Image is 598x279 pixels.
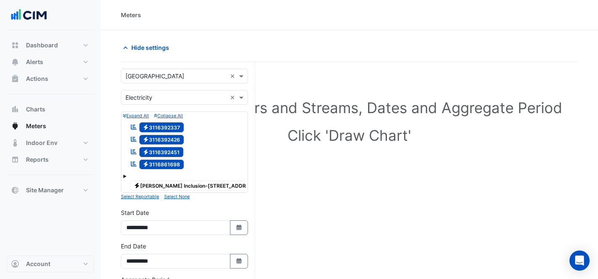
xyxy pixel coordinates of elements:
[11,122,19,130] app-icon: Meters
[11,186,19,194] app-icon: Site Manager
[7,151,94,168] button: Reports
[130,160,138,168] fa-icon: Reportable
[139,160,184,170] span: 3116861698
[7,118,94,134] button: Meters
[139,147,184,157] span: 3116392451
[26,105,45,114] span: Charts
[139,135,184,145] span: 3116392426
[7,54,94,70] button: Alerts
[26,186,64,194] span: Site Manager
[164,194,190,199] small: Select None
[7,37,94,54] button: Dashboard
[11,105,19,114] app-icon: Charts
[11,41,19,49] app-icon: Dashboard
[26,260,50,268] span: Account
[134,99,564,116] h1: Select Site, Meters and Streams, Dates and Aggregate Period
[134,182,140,189] fa-icon: Electricity
[26,41,58,49] span: Dashboard
[235,258,243,265] fa-icon: Select Date
[11,139,19,147] app-icon: Indoor Env
[11,155,19,164] app-icon: Reports
[143,137,149,143] fa-icon: Electricity
[143,149,149,155] fa-icon: Electricity
[121,40,175,55] button: Hide settings
[143,124,149,130] fa-icon: Electricity
[121,208,149,217] label: Start Date
[26,122,46,130] span: Meters
[131,43,169,52] span: Hide settings
[10,7,48,23] img: Company Logo
[143,161,149,168] fa-icon: Electricity
[139,122,184,132] span: 3116392337
[26,75,48,83] span: Actions
[7,70,94,87] button: Actions
[7,256,94,272] button: Account
[154,113,183,119] small: Collapse All
[123,113,149,119] small: Expand All
[7,134,94,151] button: Indoor Env
[130,181,304,191] span: [PERSON_NAME] Inclusion-[STREET_ADDRESS][PERSON_NAME]
[130,148,138,155] fa-icon: Reportable
[7,182,94,199] button: Site Manager
[123,112,149,119] button: Expand All
[26,58,43,66] span: Alerts
[130,136,138,143] fa-icon: Reportable
[235,224,243,231] fa-icon: Select Date
[121,193,159,200] button: Select Reportable
[11,75,19,83] app-icon: Actions
[230,72,237,80] span: Clear
[230,93,237,102] span: Clear
[164,193,190,200] button: Select None
[134,127,564,144] h1: Click 'Draw Chart'
[130,123,138,130] fa-icon: Reportable
[121,242,146,251] label: End Date
[26,139,57,147] span: Indoor Env
[569,251,590,271] div: Open Intercom Messenger
[121,10,141,19] div: Meters
[11,58,19,66] app-icon: Alerts
[121,194,159,199] small: Select Reportable
[7,101,94,118] button: Charts
[26,155,49,164] span: Reports
[154,112,183,119] button: Collapse All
